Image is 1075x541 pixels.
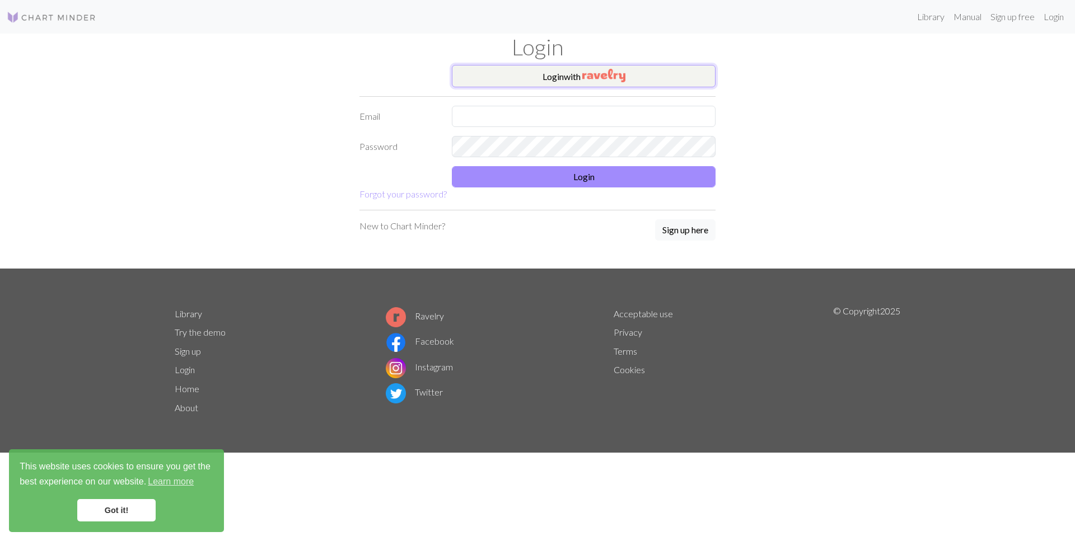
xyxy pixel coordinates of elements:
[9,449,224,532] div: cookieconsent
[614,327,642,337] a: Privacy
[175,402,198,413] a: About
[614,308,673,319] a: Acceptable use
[452,65,716,87] button: Loginwith
[452,166,716,187] button: Login
[655,219,716,242] a: Sign up here
[353,106,445,127] label: Email
[386,387,443,397] a: Twitter
[146,473,195,490] a: learn more about cookies
[386,361,453,372] a: Instagram
[175,308,202,319] a: Library
[913,6,949,28] a: Library
[949,6,986,28] a: Manual
[20,460,213,490] span: This website uses cookies to ensure you get the best experience on our website.
[359,189,447,199] a: Forgot your password?
[582,69,625,82] img: Ravelry
[77,499,156,521] a: dismiss cookie message
[175,346,201,356] a: Sign up
[353,136,445,157] label: Password
[386,383,406,403] img: Twitter logo
[359,219,445,233] p: New to Chart Minder?
[175,327,226,337] a: Try the demo
[833,304,900,417] p: © Copyright 2025
[986,6,1039,28] a: Sign up free
[386,311,444,321] a: Ravelry
[386,336,454,346] a: Facebook
[614,346,637,356] a: Terms
[386,358,406,378] img: Instagram logo
[168,34,907,60] h1: Login
[175,364,195,375] a: Login
[386,307,406,327] img: Ravelry logo
[175,383,199,394] a: Home
[386,332,406,352] img: Facebook logo
[1039,6,1068,28] a: Login
[655,219,716,241] button: Sign up here
[614,364,645,375] a: Cookies
[7,11,96,24] img: Logo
